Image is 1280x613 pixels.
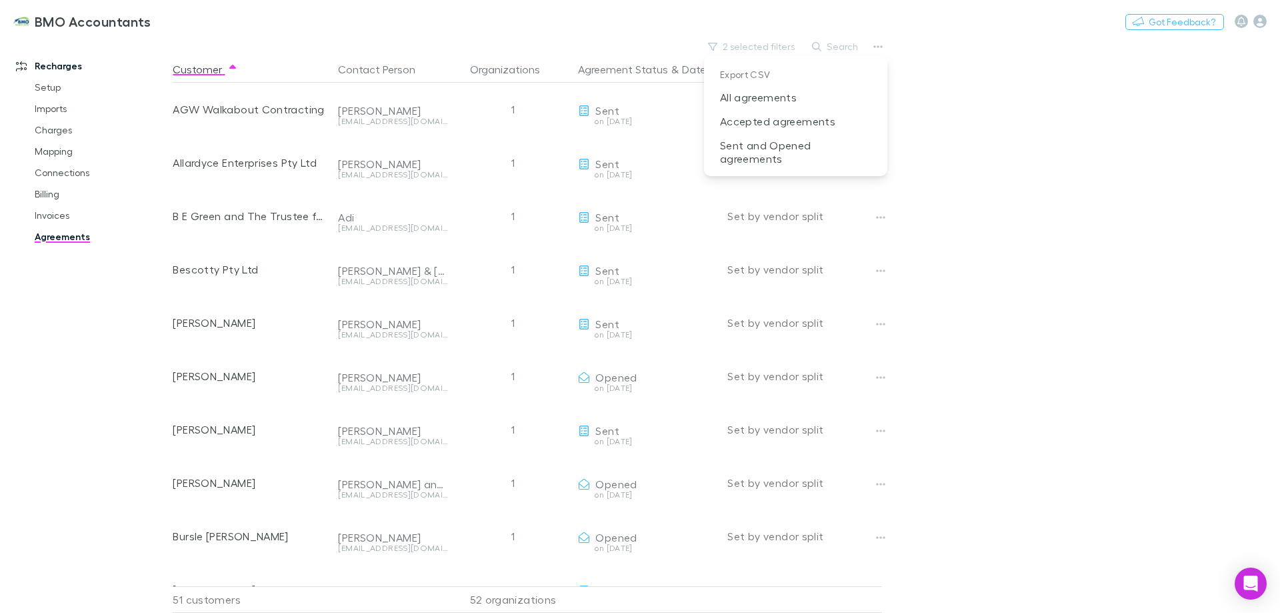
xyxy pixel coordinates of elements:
p: All agreements [704,85,887,109]
p: Accepted agreements [704,109,887,133]
p: Sent and Opened agreements [704,133,887,171]
p: Export CSV [704,61,887,85]
div: Open Intercom Messenger [1235,568,1267,600]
